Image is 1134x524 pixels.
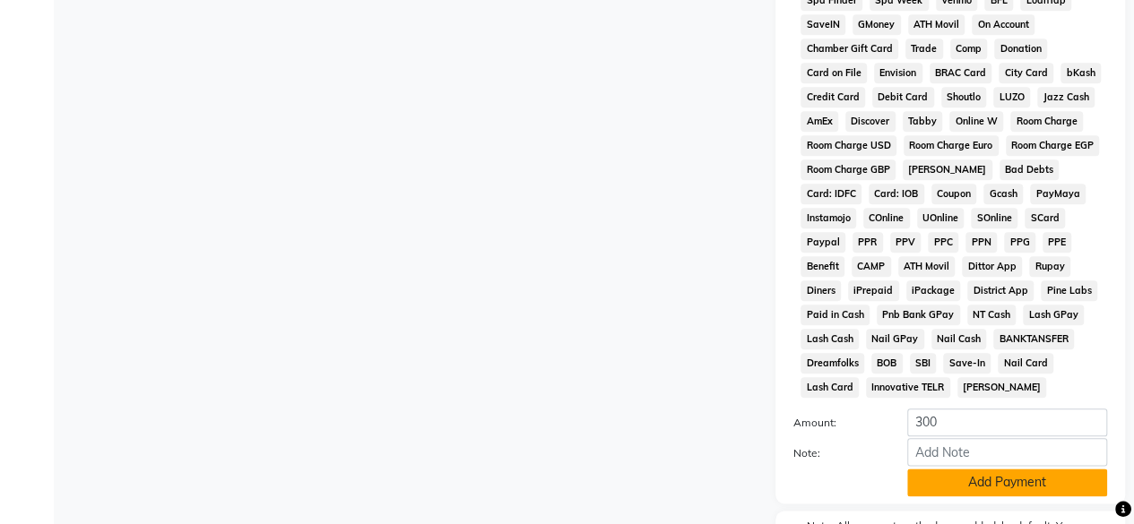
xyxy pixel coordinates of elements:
span: Pine Labs [1041,280,1097,301]
span: iPrepaid [848,280,899,301]
span: ATH Movil [908,14,965,35]
span: Room Charge Euro [904,135,999,156]
span: Diners [801,280,841,301]
span: Jazz Cash [1037,87,1095,107]
span: Dreamfolks [801,353,864,374]
span: SOnline [971,208,1017,228]
span: Lash GPay [1023,305,1084,325]
span: District App [967,280,1034,301]
span: [PERSON_NAME] [957,377,1047,398]
span: Benefit [801,256,844,277]
span: BOB [871,353,903,374]
span: PPE [1043,232,1072,253]
span: Rupay [1029,256,1070,277]
span: Credit Card [801,87,865,107]
span: Save-In [943,353,991,374]
span: Nail Card [998,353,1053,374]
span: Nail GPay [866,329,924,349]
span: Room Charge [1010,111,1083,132]
span: Paypal [801,232,845,253]
span: iPackage [906,280,961,301]
span: Comp [950,39,988,59]
span: Nail Cash [931,329,987,349]
input: Add Note [907,438,1107,466]
span: Card: IDFC [801,184,861,204]
span: Debit Card [872,87,934,107]
span: City Card [999,63,1053,83]
span: Online W [949,111,1003,132]
span: Pnb Bank GPay [877,305,960,325]
span: Innovative TELR [866,377,950,398]
span: PPV [890,232,922,253]
span: Shoutlo [941,87,987,107]
span: Trade [905,39,943,59]
span: Dittor App [962,256,1022,277]
span: ATH Movil [898,256,956,277]
span: PPR [853,232,883,253]
span: BRAC Card [930,63,992,83]
button: Add Payment [907,468,1107,496]
span: On Account [972,14,1034,35]
span: Room Charge EGP [1006,135,1100,156]
span: NT Cash [967,305,1017,325]
span: bKash [1060,63,1101,83]
span: Room Charge GBP [801,159,896,180]
span: LUZO [993,87,1030,107]
span: Bad Debts [1000,159,1060,180]
span: Paid in Cash [801,305,870,325]
span: Room Charge USD [801,135,896,156]
span: SCard [1025,208,1065,228]
span: Tabby [903,111,943,132]
span: COnline [863,208,910,228]
span: PayMaya [1030,184,1086,204]
span: SBI [910,353,937,374]
span: PPG [1004,232,1035,253]
span: SaveIN [801,14,845,35]
span: Lash Cash [801,329,859,349]
span: AmEx [801,111,838,132]
span: [PERSON_NAME] [903,159,992,180]
span: Envision [874,63,922,83]
span: UOnline [917,208,965,228]
label: Note: [780,445,894,461]
span: Coupon [931,184,977,204]
span: Card on File [801,63,867,83]
span: BANKTANSFER [993,329,1074,349]
span: CAMP [852,256,891,277]
span: Donation [994,39,1047,59]
label: Amount: [780,415,894,431]
span: Instamojo [801,208,856,228]
span: Discover [845,111,896,132]
span: PPN [965,232,997,253]
span: Card: IOB [869,184,924,204]
span: Gcash [983,184,1023,204]
span: GMoney [853,14,901,35]
span: Lash Card [801,377,859,398]
span: PPC [928,232,958,253]
span: Chamber Gift Card [801,39,898,59]
input: Amount [907,408,1107,436]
